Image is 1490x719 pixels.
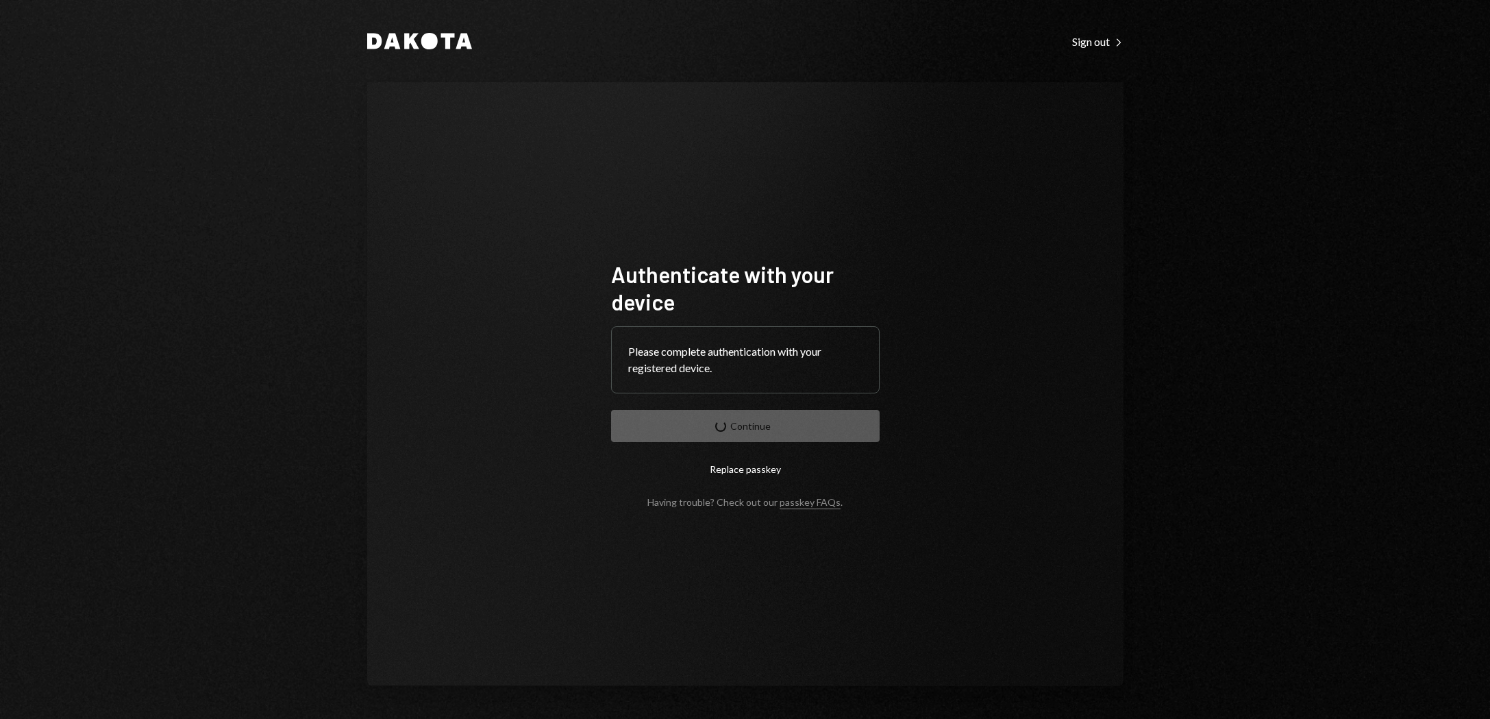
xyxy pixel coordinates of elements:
[647,496,843,508] div: Having trouble? Check out our .
[611,260,880,315] h1: Authenticate with your device
[628,343,862,376] div: Please complete authentication with your registered device.
[780,496,841,509] a: passkey FAQs
[611,453,880,485] button: Replace passkey
[1072,35,1123,49] div: Sign out
[1072,34,1123,49] a: Sign out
